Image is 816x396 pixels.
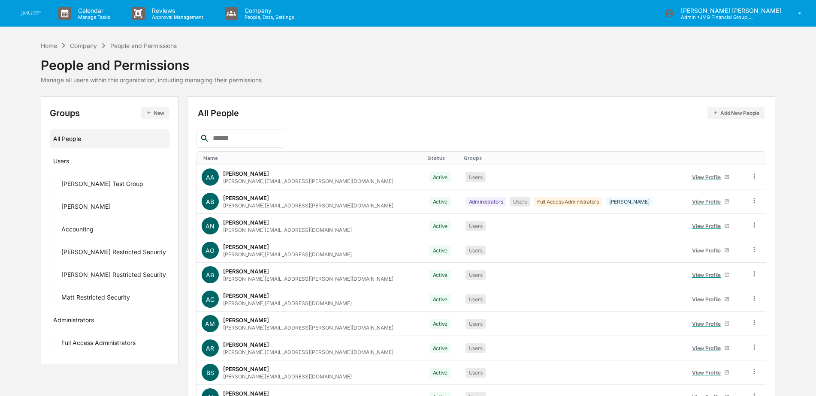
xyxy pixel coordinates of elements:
div: [PERSON_NAME] Restricted Security [61,248,166,258]
a: View Profile [689,219,733,233]
a: View Profile [689,342,733,355]
div: [PERSON_NAME][EMAIL_ADDRESS][DOMAIN_NAME] [223,227,352,233]
div: Toggle SortBy [428,155,457,161]
a: View Profile [689,366,733,379]
div: View Profile [692,369,724,376]
div: Users [53,157,69,168]
div: Users [465,221,486,231]
div: People and Permissions [41,51,262,73]
div: [PERSON_NAME] [223,195,269,201]
p: Manage Tasks [71,14,115,20]
a: View Profile [689,317,733,330]
a: View Profile [689,195,733,208]
span: AN [206,222,215,230]
div: [PERSON_NAME] [223,243,269,250]
div: All People [198,107,765,119]
p: Approval Management [145,14,208,20]
div: [PERSON_NAME] [223,366,269,372]
div: Administrators [465,197,507,207]
div: Active [429,368,451,378]
div: Users [465,343,486,353]
div: [PERSON_NAME] [606,197,653,207]
div: Users [465,172,486,182]
div: Active [429,246,451,255]
div: Users [510,197,530,207]
div: Toggle SortBy [687,155,742,161]
div: All People [53,132,166,146]
p: People, Data, Settings [238,14,299,20]
div: Active [429,343,451,353]
div: Users [465,368,486,378]
div: Active [429,172,451,182]
div: Full Access Administrators [61,339,136,349]
span: AO [206,247,215,254]
div: [PERSON_NAME] Test Group [61,180,143,190]
div: Users [465,246,486,255]
div: Active [429,294,451,304]
span: AC [206,296,215,303]
a: View Profile [689,244,733,257]
p: Calendar [71,7,115,14]
div: View Profile [692,272,724,278]
div: [PERSON_NAME] Restricted Security [61,271,166,281]
div: Users [465,294,486,304]
div: View Profile [692,296,724,303]
button: Add New People [707,107,765,119]
div: View Profile [692,247,724,254]
span: AR [206,345,214,352]
div: Administrators [53,316,94,327]
a: View Profile [689,171,733,184]
p: Reviews [145,7,208,14]
div: [PERSON_NAME][EMAIL_ADDRESS][DOMAIN_NAME] [223,373,352,380]
div: Toggle SortBy [203,155,421,161]
div: [PERSON_NAME] [223,292,269,299]
p: Admin • JMG Financial Group, Ltd. [674,14,754,20]
div: Home [41,42,57,49]
span: AB [206,271,214,279]
div: [PERSON_NAME][EMAIL_ADDRESS][DOMAIN_NAME] [223,251,352,258]
div: Company [70,42,97,49]
div: View Profile [692,174,724,180]
div: People and Permissions [110,42,177,49]
div: [PERSON_NAME][EMAIL_ADDRESS][PERSON_NAME][DOMAIN_NAME] [223,349,393,355]
span: AB [206,198,214,205]
span: AM [205,320,215,327]
button: New [141,107,169,119]
div: [PERSON_NAME][EMAIL_ADDRESS][PERSON_NAME][DOMAIN_NAME] [223,178,393,184]
span: AA [206,174,215,181]
div: View Profile [692,321,724,327]
div: View Profile [692,345,724,351]
div: View Profile [692,223,724,229]
div: [PERSON_NAME] [223,170,269,177]
div: [PERSON_NAME][EMAIL_ADDRESS][PERSON_NAME][DOMAIN_NAME] [223,276,393,282]
div: Accounting [61,225,94,236]
div: Full Access Administrators [534,197,602,207]
div: Users [465,319,486,329]
div: Toggle SortBy [752,155,762,161]
a: View Profile [689,293,733,306]
img: logo [21,11,41,16]
div: [PERSON_NAME] [223,341,269,348]
div: Matt Restricted Security [61,294,130,304]
div: [PERSON_NAME][EMAIL_ADDRESS][DOMAIN_NAME] [223,300,352,306]
p: Company [238,7,299,14]
div: Groups [50,107,169,119]
div: Active [429,197,451,207]
div: Manage all users within this organization, including managing their permissions [41,76,262,84]
span: BS [206,369,214,376]
div: [PERSON_NAME][EMAIL_ADDRESS][PERSON_NAME][DOMAIN_NAME] [223,202,393,209]
div: View Profile [692,198,724,205]
div: Users [465,270,486,280]
div: [PERSON_NAME][EMAIL_ADDRESS][PERSON_NAME][DOMAIN_NAME] [223,324,393,331]
div: [PERSON_NAME] [61,203,111,213]
div: [PERSON_NAME] [223,219,269,226]
div: [PERSON_NAME] [223,268,269,275]
div: Active [429,270,451,280]
a: View Profile [689,268,733,282]
div: Active [429,221,451,231]
p: [PERSON_NAME] [PERSON_NAME] [674,7,786,14]
div: Active [429,319,451,329]
div: Toggle SortBy [464,155,680,161]
div: [PERSON_NAME] [223,317,269,324]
